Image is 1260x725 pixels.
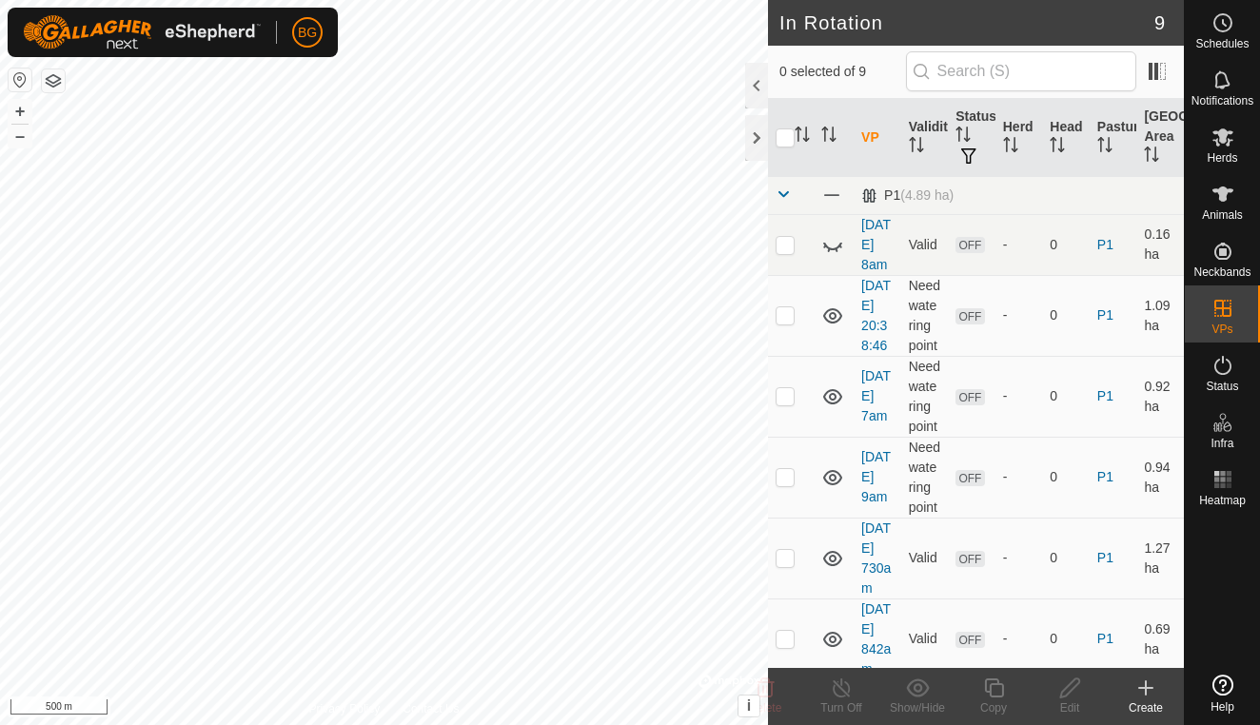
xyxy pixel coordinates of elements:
td: 1.27 ha [1136,518,1184,598]
span: Animals [1202,209,1243,221]
a: Privacy Policy [309,700,381,717]
td: 0.16 ha [1136,214,1184,275]
td: 0 [1042,356,1090,437]
td: 0 [1042,275,1090,356]
div: P1 [861,187,954,204]
a: Contact Us [403,700,459,717]
a: P1 [1097,307,1113,323]
button: – [9,125,31,147]
a: [DATE] 842am [861,601,891,676]
div: Create [1108,699,1184,716]
td: Need watering point [901,437,949,518]
span: OFF [955,389,984,405]
button: + [9,100,31,123]
a: [DATE] 7am [861,368,891,423]
span: Neckbands [1193,266,1250,278]
th: [GEOGRAPHIC_DATA] Area [1136,99,1184,177]
span: OFF [955,551,984,567]
td: 0.69 ha [1136,598,1184,679]
th: Validity [901,99,949,177]
th: Pasture [1090,99,1137,177]
p-sorticon: Activate to sort [821,129,837,145]
div: Show/Hide [879,699,955,716]
div: Edit [1032,699,1108,716]
a: P1 [1097,469,1113,484]
p-sorticon: Activate to sort [1097,140,1112,155]
a: [DATE] 8am [861,217,891,272]
td: Need watering point [901,275,949,356]
span: OFF [955,632,984,648]
button: Map Layers [42,69,65,92]
div: - [1003,386,1035,406]
h2: In Rotation [779,11,1154,34]
td: Need watering point [901,356,949,437]
a: [DATE] 20:38:46 [861,278,891,353]
th: Status [948,99,995,177]
p-sorticon: Activate to sort [1050,140,1065,155]
span: (4.89 ha) [900,187,954,203]
p-sorticon: Activate to sort [1144,149,1159,165]
td: 0 [1042,437,1090,518]
div: Copy [955,699,1032,716]
a: P1 [1097,631,1113,646]
a: Help [1185,667,1260,720]
th: Head [1042,99,1090,177]
span: BG [298,23,317,43]
span: 9 [1154,9,1165,37]
span: i [747,697,751,714]
div: - [1003,629,1035,649]
div: - [1003,467,1035,487]
td: 0 [1042,598,1090,679]
div: - [1003,548,1035,568]
span: OFF [955,308,984,324]
span: Schedules [1195,38,1249,49]
span: Heatmap [1199,495,1246,506]
td: 0.94 ha [1136,437,1184,518]
a: P1 [1097,388,1113,403]
td: 0 [1042,214,1090,275]
span: Infra [1211,438,1233,449]
p-sorticon: Activate to sort [909,140,924,155]
a: P1 [1097,237,1113,252]
td: Valid [901,598,949,679]
img: Gallagher Logo [23,15,261,49]
td: Valid [901,214,949,275]
td: 0 [1042,518,1090,598]
a: [DATE] 9am [861,449,891,504]
button: i [738,696,759,716]
input: Search (S) [906,51,1136,91]
p-sorticon: Activate to sort [1003,140,1018,155]
td: Valid [901,518,949,598]
a: [DATE] 730am [861,520,891,596]
button: Reset Map [9,69,31,91]
td: 0.92 ha [1136,356,1184,437]
div: - [1003,235,1035,255]
div: - [1003,305,1035,325]
span: OFF [955,237,984,253]
th: VP [854,99,901,177]
span: Notifications [1191,95,1253,107]
th: Herd [995,99,1043,177]
span: OFF [955,470,984,486]
td: 1.09 ha [1136,275,1184,356]
span: VPs [1211,323,1232,335]
p-sorticon: Activate to sort [955,129,971,145]
div: Turn Off [803,699,879,716]
span: 0 selected of 9 [779,62,906,82]
span: Status [1206,381,1238,392]
a: P1 [1097,550,1113,565]
span: Herds [1207,152,1237,164]
p-sorticon: Activate to sort [795,129,810,145]
span: Help [1211,701,1234,713]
